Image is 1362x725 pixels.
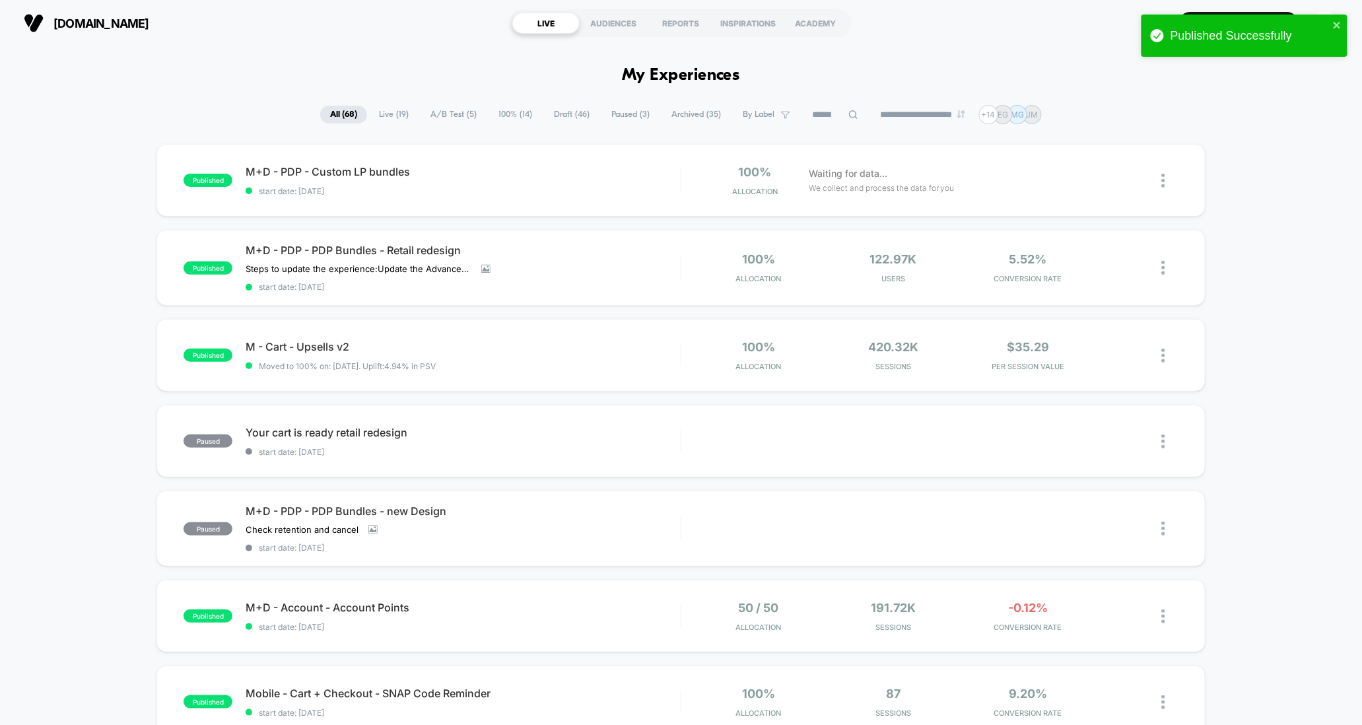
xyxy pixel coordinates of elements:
span: published [184,261,232,275]
span: CONVERSION RATE [964,274,1092,283]
span: start date: [DATE] [246,282,681,292]
div: Published Successfully [1171,29,1329,43]
span: $35.29 [1007,340,1049,354]
img: Visually logo [24,13,44,33]
button: [DOMAIN_NAME] [20,13,153,34]
span: start date: [DATE] [246,622,681,632]
span: 100% ( 14 ) [489,106,542,123]
div: AUDIENCES [580,13,647,34]
span: paused [184,522,232,535]
img: end [957,110,965,118]
img: close [1162,609,1165,623]
span: published [184,609,232,623]
div: ACADEMY [782,13,849,34]
span: Archived ( 35 ) [662,106,731,123]
img: close [1162,174,1165,188]
p: MG [1011,110,1025,120]
span: Allocation [736,274,782,283]
span: We collect and process the data for you [809,182,955,194]
button: close [1333,20,1342,32]
span: M+D - PDP - PDP Bundles - new Design [246,504,681,518]
button: MG [1309,10,1342,37]
span: Allocation [736,623,782,632]
span: -0.12% [1008,601,1048,615]
span: paused [184,434,232,448]
span: 191.72k [871,601,916,615]
span: Live ( 19 ) [369,106,419,123]
span: 50 / 50 [739,601,779,615]
span: M+D - Account - Account Points [246,601,681,614]
span: Users [829,274,957,283]
div: MG [1312,11,1338,36]
span: Mobile - Cart + Checkout - SNAP Code Reminder [246,687,681,700]
span: Your cart is ready retail redesign [246,426,681,439]
span: Allocation [736,362,782,371]
span: CONVERSION RATE [964,708,1092,718]
span: Allocation [732,187,778,196]
p: JM [1027,110,1039,120]
span: 5.52% [1009,252,1047,266]
img: close [1162,261,1165,275]
span: Draft ( 46 ) [544,106,599,123]
span: M - Cart - Upsells v2 [246,340,681,353]
div: REPORTS [647,13,714,34]
span: M+D - PDP - PDP Bundles - Retail redesign [246,244,681,257]
img: close [1162,434,1165,448]
div: LIVE [512,13,580,34]
img: close [1162,695,1165,709]
span: 420.32k [868,340,918,354]
span: Moved to 100% on: [DATE] . Uplift: 4.94% in PSV [259,361,436,371]
span: published [184,349,232,362]
img: close [1162,349,1165,362]
h1: My Experiences [622,66,740,85]
span: Sessions [829,623,957,632]
span: start date: [DATE] [246,447,681,457]
span: start date: [DATE] [246,543,681,553]
span: start date: [DATE] [246,186,681,196]
span: 122.97k [870,252,917,266]
div: INSPIRATIONS [714,13,782,34]
span: All ( 68 ) [320,106,367,123]
span: Waiting for data... [809,166,887,181]
span: A/B Test ( 5 ) [421,106,487,123]
div: + 14 [979,105,998,124]
span: 100% [742,340,775,354]
span: Steps to update the experience:Update the Advanced RulingUpdate the page targeting [246,263,471,274]
img: close [1162,522,1165,535]
span: By Label [743,110,774,120]
span: Sessions [829,708,957,718]
span: 100% [742,252,775,266]
span: Sessions [829,362,957,371]
span: Allocation [736,708,782,718]
span: published [184,174,232,187]
span: 100% [742,687,775,701]
span: 87 [886,687,901,701]
span: PER SESSION VALUE [964,362,1092,371]
span: CONVERSION RATE [964,623,1092,632]
span: Paused ( 3 ) [601,106,660,123]
span: published [184,695,232,708]
span: start date: [DATE] [246,708,681,718]
span: Check retention and cancel [246,524,358,535]
span: 9.20% [1009,687,1047,701]
span: [DOMAIN_NAME] [53,17,149,30]
span: 100% [739,165,772,179]
span: M+D - PDP - Custom LP bundles [246,165,681,178]
p: EG [998,110,1009,120]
